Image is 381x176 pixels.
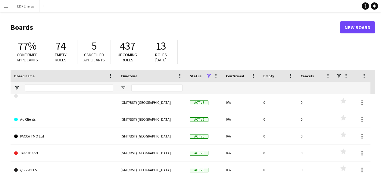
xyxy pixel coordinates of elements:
a: PACCA TMO Ltd [14,128,113,145]
div: 0 [297,94,334,111]
div: 0% [222,128,260,144]
div: 0 [260,145,297,161]
span: 77% [18,39,36,53]
span: Active [190,134,208,139]
div: 0 [297,111,334,128]
span: Active [190,100,208,105]
div: 0% [222,94,260,111]
span: Active [190,117,208,122]
button: EDF Energy [12,0,39,12]
div: (GMT/BST) [GEOGRAPHIC_DATA] [117,94,186,111]
div: (GMT/BST) [GEOGRAPHIC_DATA] [117,145,186,161]
span: Board name [14,74,35,78]
span: Empty roles [55,52,67,63]
span: Confirmed [226,74,244,78]
span: Empty [263,74,274,78]
span: 5 [92,39,97,53]
span: 13 [156,39,166,53]
div: 0 [260,94,297,111]
div: (GMT/BST) [GEOGRAPHIC_DATA] [117,128,186,144]
span: Cancelled applicants [83,52,105,63]
h1: Boards [11,23,340,32]
span: Roles [DATE] [155,52,167,63]
span: Confirmed applicants [17,52,38,63]
div: 0 [260,128,297,144]
div: 0% [222,111,260,128]
div: 0% [222,145,260,161]
div: 0 [260,111,297,128]
input: Timezone Filter Input [131,84,183,91]
span: Active [190,168,208,172]
span: Timezone [120,74,137,78]
div: 0 [297,128,334,144]
span: 74 [55,39,66,53]
span: Active [190,151,208,156]
div: 0 [297,145,334,161]
a: TradeDepot [14,145,113,162]
button: Open Filter Menu [14,85,20,91]
span: Cancels [301,74,314,78]
a: New Board [340,21,375,33]
input: Board name Filter Input [25,84,113,91]
span: Upcoming roles [118,52,137,63]
span: 437 [120,39,135,53]
a: Ad Clients [14,111,113,128]
button: Open Filter Menu [120,85,126,91]
div: (GMT/BST) [GEOGRAPHIC_DATA] [117,111,186,128]
span: Status [190,74,201,78]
